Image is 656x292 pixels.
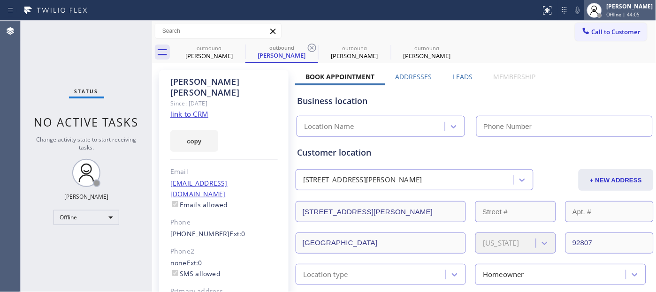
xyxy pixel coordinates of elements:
[571,4,584,17] button: Mute
[297,146,652,159] div: Customer location
[174,42,244,63] div: David Sykes
[170,258,278,279] div: none
[187,258,202,267] span: Ext: 0
[246,44,317,51] div: outbound
[246,51,317,60] div: [PERSON_NAME]
[453,72,473,81] label: Leads
[392,45,463,52] div: outbound
[155,23,281,38] input: Search
[607,11,640,18] span: Offline | 44:05
[592,28,641,36] span: Call to Customer
[174,52,244,60] div: [PERSON_NAME]
[37,135,137,151] span: Change activity state to start receiving tasks.
[296,232,466,254] input: City
[170,109,208,119] a: link to CRM
[392,52,463,60] div: [PERSON_NAME]
[170,166,278,177] div: Email
[579,169,654,191] button: + NEW ADDRESS
[246,42,317,62] div: Jane Anderson
[565,232,654,254] input: ZIP
[53,210,119,225] div: Offline
[170,76,278,98] div: [PERSON_NAME] [PERSON_NAME]
[396,72,432,81] label: Addresses
[230,229,245,238] span: Ext: 0
[575,23,647,41] button: Call to Customer
[392,42,463,63] div: Mary Wesley
[170,98,278,109] div: Since: [DATE]
[483,269,524,280] div: Homeowner
[303,269,348,280] div: Location type
[475,201,556,222] input: Street #
[170,130,218,152] button: copy
[296,201,466,222] input: Address
[170,179,228,198] a: [EMAIL_ADDRESS][DOMAIN_NAME]
[303,175,422,186] div: [STREET_ADDRESS][PERSON_NAME]
[172,270,178,276] input: SMS allowed
[565,201,654,222] input: Apt. #
[304,121,354,132] div: Location Name
[170,217,278,228] div: Phone
[174,45,244,52] div: outbound
[170,200,228,209] label: Emails allowed
[170,246,278,257] div: Phone2
[64,193,108,201] div: [PERSON_NAME]
[305,72,374,81] label: Book Appointment
[297,95,652,107] div: Business location
[172,201,178,207] input: Emails allowed
[319,52,390,60] div: [PERSON_NAME]
[75,88,99,95] span: Status
[319,42,390,63] div: Mary Wesley
[476,116,652,137] input: Phone Number
[319,45,390,52] div: outbound
[170,269,221,278] label: SMS allowed
[494,72,536,81] label: Membership
[34,114,139,130] span: No active tasks
[170,229,230,238] a: [PHONE_NUMBER]
[607,2,653,10] div: [PERSON_NAME]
